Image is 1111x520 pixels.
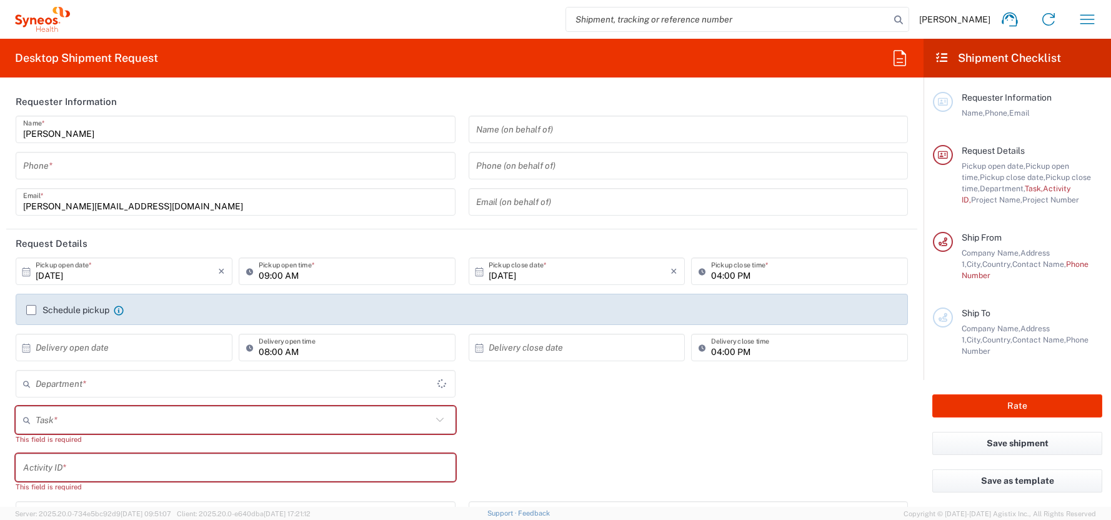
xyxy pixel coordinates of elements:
span: Copyright © [DATE]-[DATE] Agistix Inc., All Rights Reserved [904,508,1096,519]
span: Server: 2025.20.0-734e5bc92d9 [15,510,171,517]
span: Contact Name, [1012,335,1066,344]
input: Shipment, tracking or reference number [566,7,890,31]
span: Project Number [1022,195,1079,204]
a: Support [487,509,519,517]
span: Country, [982,259,1012,269]
span: [PERSON_NAME] [919,14,990,25]
button: Rate [932,394,1102,417]
span: Pickup open date, [962,161,1025,171]
button: Save shipment [932,432,1102,455]
span: City, [967,335,982,344]
span: [DATE] 17:21:12 [264,510,311,517]
div: This field is required [16,434,456,445]
span: Project Name, [971,195,1022,204]
button: Save as template [932,469,1102,492]
span: Phone, [985,108,1009,117]
span: City, [967,259,982,269]
h2: Requester Information [16,96,117,108]
span: Client: 2025.20.0-e640dba [177,510,311,517]
span: Company Name, [962,324,1020,333]
span: Ship To [962,308,990,318]
span: Department, [980,184,1025,193]
label: Schedule pickup [26,305,109,315]
span: Pickup close date, [980,172,1045,182]
span: Ship From [962,232,1002,242]
span: Email [1009,108,1030,117]
span: Request Details [962,146,1025,156]
span: Contact Name, [1012,259,1066,269]
span: [DATE] 09:51:07 [121,510,171,517]
h2: Shipment Checklist [935,51,1061,66]
span: Task, [1025,184,1043,193]
span: Name, [962,108,985,117]
h2: Desktop Shipment Request [15,51,158,66]
h2: Request Details [16,237,87,250]
div: This field is required [16,481,456,492]
i: × [670,261,677,281]
i: × [218,261,225,281]
span: Requester Information [962,92,1052,102]
a: Feedback [518,509,550,517]
span: Company Name, [962,248,1020,257]
span: Country, [982,335,1012,344]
